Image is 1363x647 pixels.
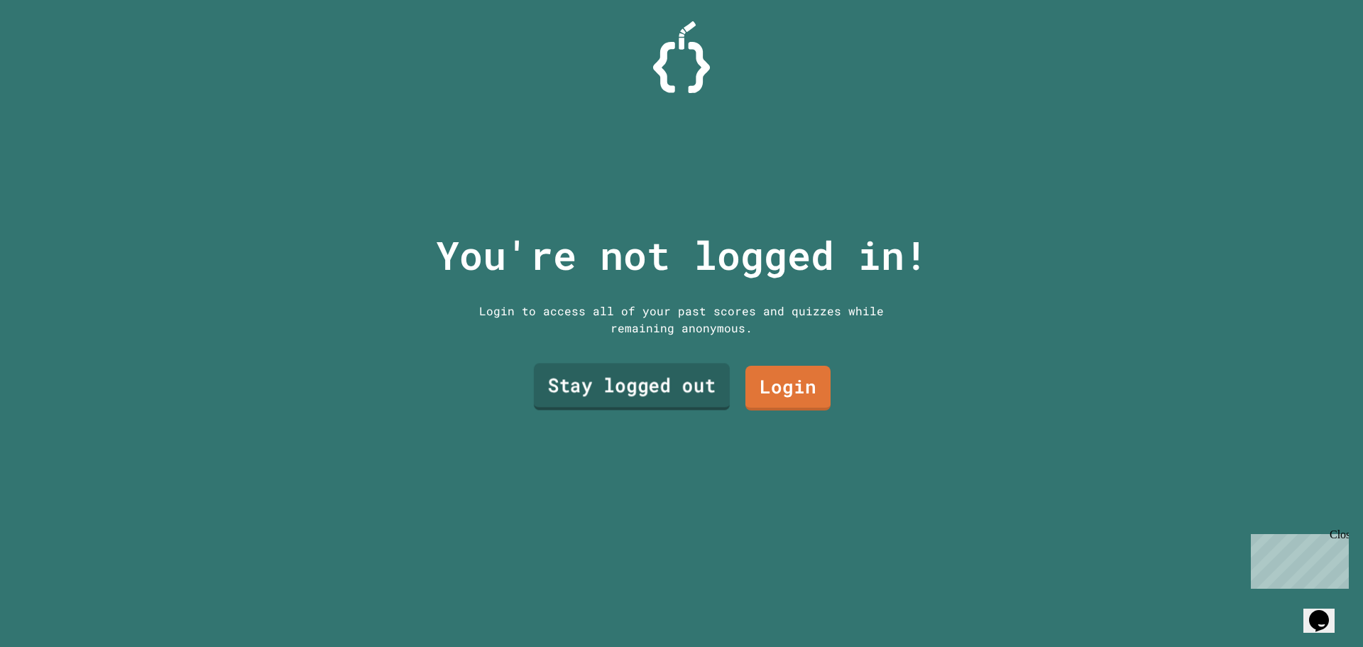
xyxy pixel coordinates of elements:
iframe: chat widget [1245,528,1349,589]
img: Logo.svg [653,21,710,93]
div: Login to access all of your past scores and quizzes while remaining anonymous. [469,303,894,337]
a: Login [745,366,831,411]
div: Chat with us now!Close [6,6,98,90]
a: Stay logged out [534,364,730,411]
p: You're not logged in! [436,226,928,285]
iframe: chat widget [1303,590,1349,633]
